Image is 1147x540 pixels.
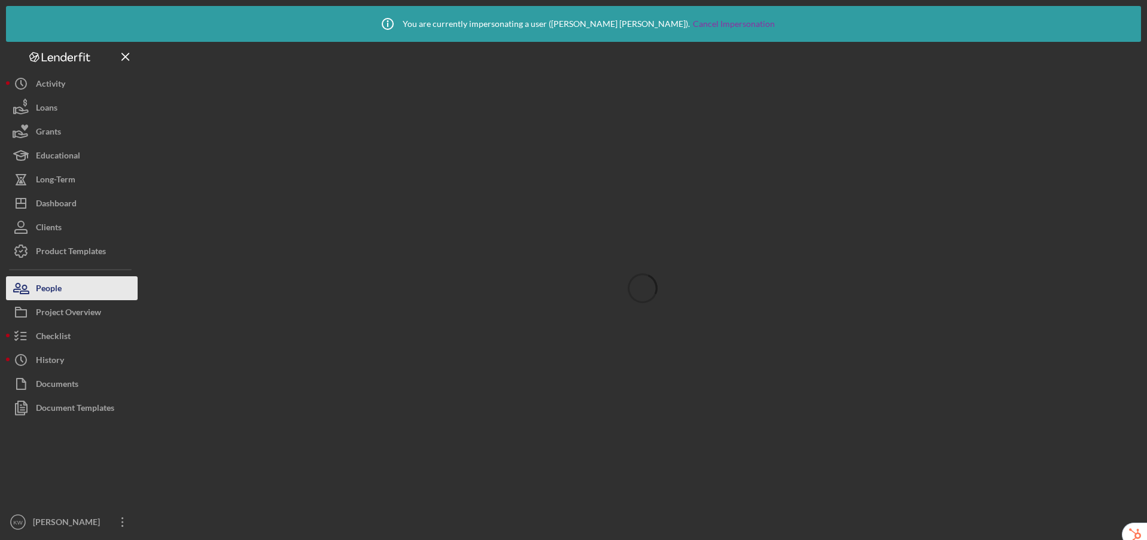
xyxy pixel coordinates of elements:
[36,300,101,327] div: Project Overview
[6,96,138,120] button: Loans
[13,519,23,526] text: KW
[6,324,138,348] button: Checklist
[373,9,775,39] div: You are currently impersonating a user ( [PERSON_NAME] [PERSON_NAME] ).
[6,510,138,534] button: KW[PERSON_NAME]
[36,372,78,399] div: Documents
[6,239,138,263] button: Product Templates
[36,396,114,423] div: Document Templates
[6,120,138,144] button: Grants
[36,191,77,218] div: Dashboard
[693,19,775,29] a: Cancel Impersonation
[36,276,62,303] div: People
[36,348,64,375] div: History
[36,167,75,194] div: Long-Term
[6,144,138,167] button: Educational
[6,348,138,372] button: History
[36,120,61,147] div: Grants
[36,324,71,351] div: Checklist
[6,300,138,324] button: Project Overview
[6,396,138,420] button: Document Templates
[6,72,138,96] button: Activity
[6,215,138,239] button: Clients
[36,239,106,266] div: Product Templates
[6,276,138,300] button: People
[36,96,57,123] div: Loans
[30,510,108,537] div: [PERSON_NAME]
[6,372,138,396] button: Documents
[36,215,62,242] div: Clients
[6,167,138,191] button: Long-Term
[36,144,80,170] div: Educational
[6,191,138,215] button: Dashboard
[36,72,65,99] div: Activity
